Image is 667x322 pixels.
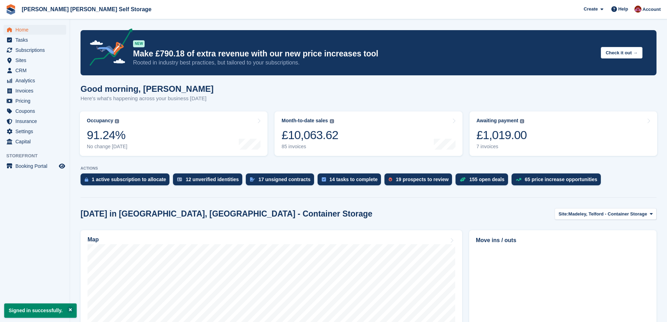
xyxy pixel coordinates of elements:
a: menu [4,137,66,146]
a: menu [4,35,66,45]
div: £1,019.00 [477,128,527,142]
img: price_increase_opportunities-93ffe204e8149a01c8c9dc8f82e8f89637d9d84a8eef4429ea346261dce0b2c0.svg [516,178,521,181]
div: 1 active subscription to allocate [92,177,166,182]
div: Occupancy [87,118,113,124]
a: 17 unsigned contracts [246,173,318,189]
img: icon-info-grey-7440780725fd019a000dd9b08b2336e03edf1995a4989e88bcd33f0948082b44.svg [115,119,119,123]
a: 155 open deals [456,173,511,189]
div: Month-to-date sales [282,118,328,124]
a: menu [4,86,66,96]
img: prospect-51fa495bee0391a8d652442698ab0144808aea92771e9ea1ae160a38d050c398.svg [389,177,392,181]
span: Pricing [15,96,57,106]
span: Madeley, Telford - Container Storage [568,211,647,218]
span: Analytics [15,76,57,85]
a: 14 tasks to complete [318,173,385,189]
a: Occupancy 91.24% No change [DATE] [80,111,268,156]
img: verify_identity-adf6edd0f0f0b5bbfe63781bf79b02c33cf7c696d77639b501bdc392416b5a36.svg [177,177,182,181]
span: Tasks [15,35,57,45]
span: Account [642,6,661,13]
a: 19 prospects to review [384,173,456,189]
a: menu [4,45,66,55]
div: NEW [133,40,145,47]
a: Awaiting payment £1,019.00 7 invoices [470,111,657,156]
div: No change [DATE] [87,144,127,150]
div: 65 price increase opportunities [525,177,597,182]
span: Capital [15,137,57,146]
span: Site: [558,211,568,218]
a: menu [4,55,66,65]
span: Storefront [6,152,70,159]
img: icon-info-grey-7440780725fd019a000dd9b08b2336e03edf1995a4989e88bcd33f0948082b44.svg [520,119,524,123]
span: Home [15,25,57,35]
div: 14 tasks to complete [329,177,378,182]
span: Create [584,6,598,13]
span: Subscriptions [15,45,57,55]
a: menu [4,76,66,85]
p: Make £790.18 of extra revenue with our new price increases tool [133,49,595,59]
span: CRM [15,66,57,75]
a: Month-to-date sales £10,063.62 85 invoices [275,111,462,156]
a: [PERSON_NAME] [PERSON_NAME] Self Storage [19,4,154,15]
span: Insurance [15,116,57,126]
span: Help [618,6,628,13]
a: menu [4,116,66,126]
img: stora-icon-8386f47178a22dfd0bd8f6a31ec36ba5ce8667c1dd55bd0f319d3a0aa187defe.svg [6,4,16,15]
div: 19 prospects to review [396,177,449,182]
h2: Map [88,237,99,243]
span: Booking Portal [15,161,57,171]
a: menu [4,161,66,171]
a: 65 price increase opportunities [512,173,604,189]
div: 12 unverified identities [186,177,239,182]
a: menu [4,106,66,116]
div: £10,063.62 [282,128,338,142]
div: Awaiting payment [477,118,519,124]
a: Preview store [58,162,66,170]
p: Rooted in industry best practices, but tailored to your subscriptions. [133,59,595,67]
h1: Good morning, [PERSON_NAME] [81,84,214,94]
p: Signed in successfully. [4,303,77,318]
img: deal-1b604bf984904fb50ccaf53a9ad4b4a5d6e5aea283cecdc64d6e3604feb123c2.svg [460,177,466,182]
img: Ben Spickernell [634,6,641,13]
button: Check it out → [601,47,642,59]
img: price-adjustments-announcement-icon-8257ccfd72463d97f412b2fc003d46551f7dbcb40ab6d574587a9cd5c0d94... [84,28,133,68]
span: Coupons [15,106,57,116]
a: 12 unverified identities [173,173,246,189]
p: ACTIONS [81,166,656,171]
img: icon-info-grey-7440780725fd019a000dd9b08b2336e03edf1995a4989e88bcd33f0948082b44.svg [330,119,334,123]
h2: [DATE] in [GEOGRAPHIC_DATA], [GEOGRAPHIC_DATA] - Container Storage [81,209,373,219]
h2: Move ins / outs [476,236,650,245]
a: 1 active subscription to allocate [81,173,173,189]
img: active_subscription_to_allocate_icon-d502201f5373d7db506a760aba3b589e785aa758c864c3986d89f69b8ff3... [85,177,88,182]
span: Sites [15,55,57,65]
img: contract_signature_icon-13c848040528278c33f63329250d36e43548de30e8caae1d1a13099fd9432cc5.svg [250,177,255,181]
a: menu [4,66,66,75]
p: Here's what's happening across your business [DATE] [81,95,214,103]
a: menu [4,126,66,136]
div: 7 invoices [477,144,527,150]
a: menu [4,25,66,35]
div: 155 open deals [469,177,504,182]
div: 91.24% [87,128,127,142]
div: 17 unsigned contracts [258,177,311,182]
span: Invoices [15,86,57,96]
div: 85 invoices [282,144,338,150]
a: menu [4,96,66,106]
span: Settings [15,126,57,136]
button: Site: Madeley, Telford - Container Storage [555,208,656,220]
img: task-75834270c22a3079a89374b754ae025e5fb1db73e45f91037f5363f120a921f8.svg [322,177,326,181]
